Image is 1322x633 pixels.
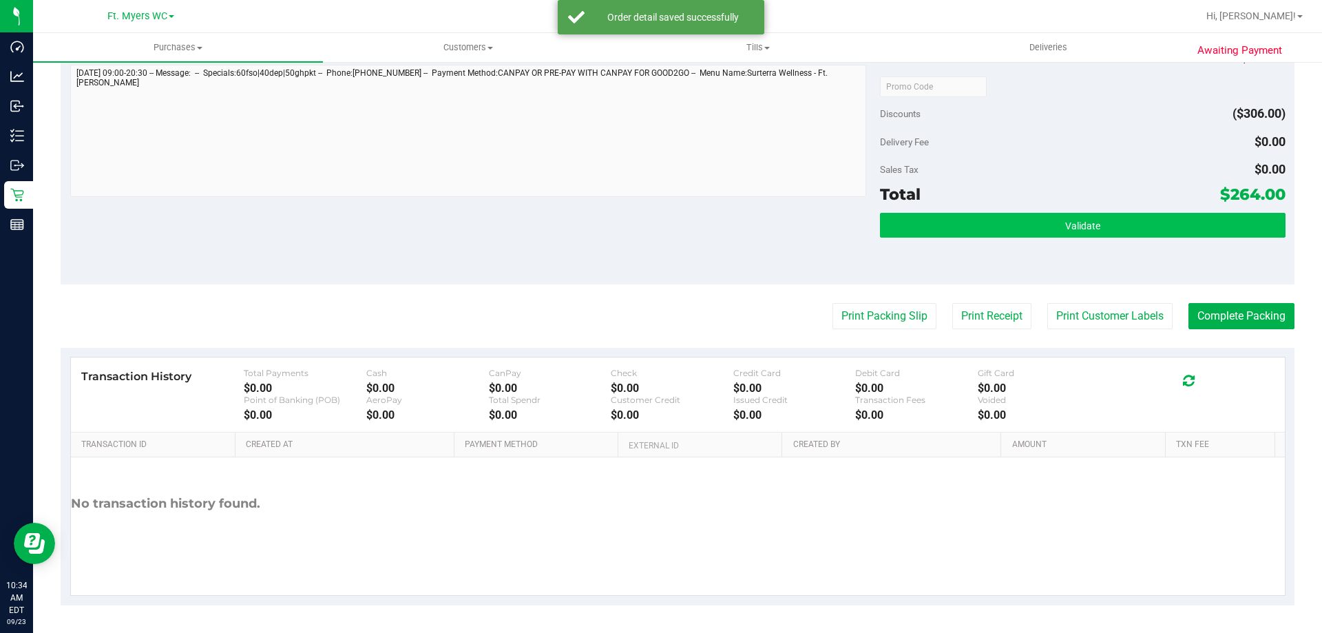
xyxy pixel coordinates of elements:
div: Gift Card [978,368,1100,378]
span: $264.00 [1220,185,1286,204]
div: $0.00 [489,382,611,395]
span: Deliveries [1011,41,1086,54]
div: Credit Card [733,368,856,378]
div: $0.00 [855,408,978,422]
div: $0.00 [733,408,856,422]
a: Created By [793,439,996,450]
div: Point of Banking (POB) [244,395,366,405]
div: $0.00 [366,408,489,422]
div: $0.00 [733,382,856,395]
th: External ID [618,433,781,457]
a: Tills [613,33,903,62]
p: 10:34 AM EDT [6,579,27,616]
button: Print Customer Labels [1047,303,1173,329]
div: $0.00 [855,382,978,395]
div: AeroPay [366,395,489,405]
a: Purchases [33,33,323,62]
a: Created At [246,439,448,450]
span: Purchases [33,41,323,54]
div: Voided [978,395,1100,405]
div: $0.00 [978,382,1100,395]
div: Total Payments [244,368,366,378]
inline-svg: Inventory [10,129,24,143]
span: Ft. Myers WC [107,10,167,22]
span: Awaiting Payment [1197,43,1282,59]
div: Total Spendr [489,395,611,405]
inline-svg: Inbound [10,99,24,113]
div: Customer Credit [611,395,733,405]
span: Customers [324,41,612,54]
div: $0.00 [611,408,733,422]
div: $0.00 [489,408,611,422]
div: Issued Credit [733,395,856,405]
div: $0.00 [366,382,489,395]
div: $0.00 [611,382,733,395]
span: $0.00 [1255,162,1286,176]
span: Tills [613,41,902,54]
a: Transaction ID [81,439,230,450]
div: CanPay [489,368,611,378]
span: Hi, [PERSON_NAME]! [1206,10,1296,21]
inline-svg: Outbound [10,158,24,172]
button: Print Receipt [952,303,1031,329]
div: Transaction Fees [855,395,978,405]
span: Sales Tax [880,164,919,175]
a: Customers [323,33,613,62]
span: Validate [1065,220,1100,231]
div: No transaction history found. [71,457,260,550]
span: ($306.00) [1232,106,1286,121]
span: Delivery Fee [880,136,929,147]
div: Check [611,368,733,378]
a: Payment Method [465,439,613,450]
div: Cash [366,368,489,378]
span: $0.00 [1255,134,1286,149]
span: Discounts [880,101,921,126]
input: Promo Code [880,76,987,97]
inline-svg: Dashboard [10,40,24,54]
iframe: Resource center [14,523,55,564]
a: Txn Fee [1176,439,1269,450]
div: $0.00 [244,408,366,422]
div: Order detail saved successfully [592,10,754,24]
span: Total [880,185,921,204]
inline-svg: Reports [10,218,24,231]
div: $0.00 [244,382,366,395]
button: Print Packing Slip [832,303,936,329]
inline-svg: Retail [10,188,24,202]
a: Deliveries [903,33,1193,62]
a: Amount [1012,439,1160,450]
p: 09/23 [6,616,27,627]
button: Validate [880,213,1285,238]
div: $0.00 [978,408,1100,422]
div: Debit Card [855,368,978,378]
inline-svg: Analytics [10,70,24,83]
button: Complete Packing [1188,303,1294,329]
